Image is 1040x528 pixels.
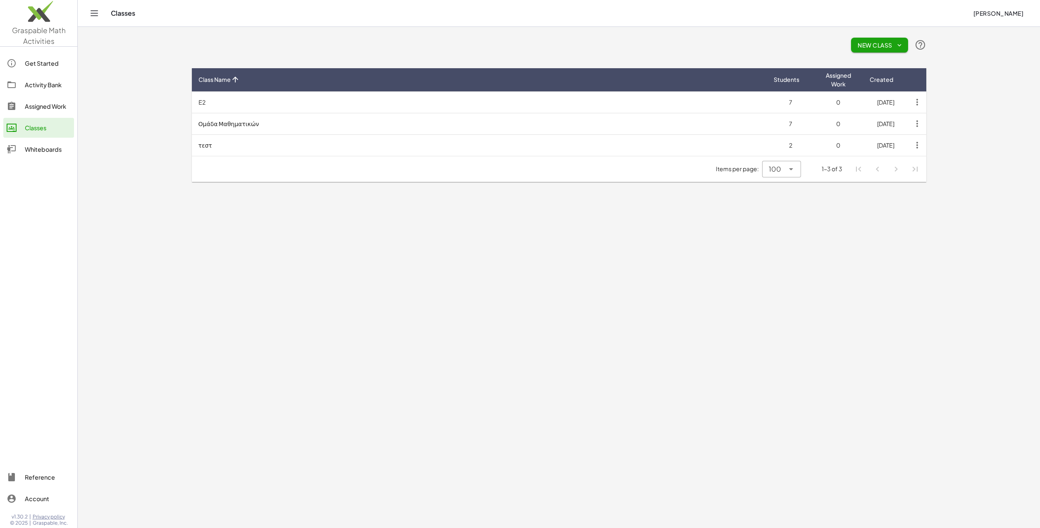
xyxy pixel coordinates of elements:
span: 100 [769,164,781,174]
span: Assigned Work [821,71,856,88]
td: E2 [192,91,767,113]
span: Graspable Math Activities [12,26,66,45]
a: Reference [3,467,74,487]
td: 7 [767,91,815,113]
div: Account [25,494,71,504]
span: [PERSON_NAME] [973,10,1023,17]
span: Items per page: [716,165,762,173]
td: Ομάδα Μαθηματικών [192,113,767,134]
td: 7 [767,113,815,134]
span: Class Name [198,75,231,84]
td: [DATE] [862,91,910,113]
span: © 2025 [10,520,28,526]
span: Created [870,75,893,84]
span: New Class [858,41,901,49]
span: Graspable, Inc. [33,520,68,526]
div: 1-3 of 3 [822,165,842,173]
div: Get Started [25,58,71,68]
span: v1.30.2 [12,514,28,520]
td: 2 [767,134,815,156]
nav: Pagination Navigation [849,160,924,179]
div: Reference [25,472,71,482]
td: τεστ [192,134,767,156]
a: Assigned Work [3,96,74,116]
td: [DATE] [862,134,910,156]
a: Account [3,489,74,509]
div: Activity Bank [25,80,71,90]
button: [PERSON_NAME] [966,6,1030,21]
a: Get Started [3,53,74,73]
span: 0 [836,120,840,127]
div: Assigned Work [25,101,71,111]
div: Classes [25,123,71,133]
span: | [29,520,31,526]
a: Classes [3,118,74,138]
td: [DATE] [862,113,910,134]
button: Toggle navigation [88,7,101,20]
a: Activity Bank [3,75,74,95]
a: Whiteboards [3,139,74,159]
span: Students [774,75,799,84]
div: Whiteboards [25,144,71,154]
span: 0 [836,98,840,106]
a: Privacy policy [33,514,68,520]
span: | [29,514,31,520]
button: New Class [851,38,908,53]
span: 0 [836,141,840,149]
